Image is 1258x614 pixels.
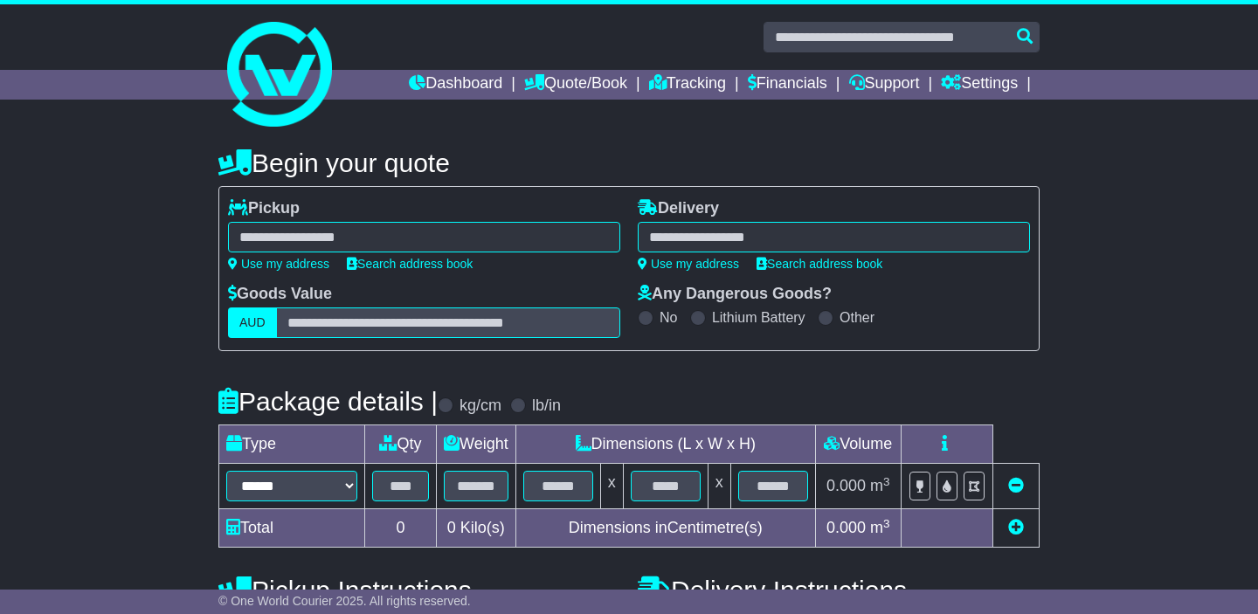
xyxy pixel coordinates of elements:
[638,576,1040,604] h4: Delivery Instructions
[870,477,890,494] span: m
[228,285,332,304] label: Goods Value
[638,285,832,304] label: Any Dangerous Goods?
[515,425,815,464] td: Dimensions (L x W x H)
[437,425,516,464] td: Weight
[228,307,277,338] label: AUD
[365,425,437,464] td: Qty
[638,199,719,218] label: Delivery
[870,519,890,536] span: m
[708,464,730,509] td: x
[815,425,901,464] td: Volume
[460,397,501,416] label: kg/cm
[515,509,815,548] td: Dimensions in Centimetre(s)
[365,509,437,548] td: 0
[347,257,473,271] a: Search address book
[826,477,866,494] span: 0.000
[660,309,677,326] label: No
[228,257,329,271] a: Use my address
[757,257,882,271] a: Search address book
[218,387,438,416] h4: Package details |
[1008,519,1024,536] a: Add new item
[748,70,827,100] a: Financials
[941,70,1018,100] a: Settings
[712,309,805,326] label: Lithium Battery
[218,594,471,608] span: © One World Courier 2025. All rights reserved.
[219,509,365,548] td: Total
[218,576,620,604] h4: Pickup Instructions
[826,519,866,536] span: 0.000
[649,70,726,100] a: Tracking
[849,70,920,100] a: Support
[532,397,561,416] label: lb/in
[883,517,890,530] sup: 3
[883,475,890,488] sup: 3
[638,257,739,271] a: Use my address
[447,519,456,536] span: 0
[600,464,623,509] td: x
[1008,477,1024,494] a: Remove this item
[840,309,874,326] label: Other
[228,199,300,218] label: Pickup
[409,70,502,100] a: Dashboard
[524,70,627,100] a: Quote/Book
[218,148,1040,177] h4: Begin your quote
[219,425,365,464] td: Type
[437,509,516,548] td: Kilo(s)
